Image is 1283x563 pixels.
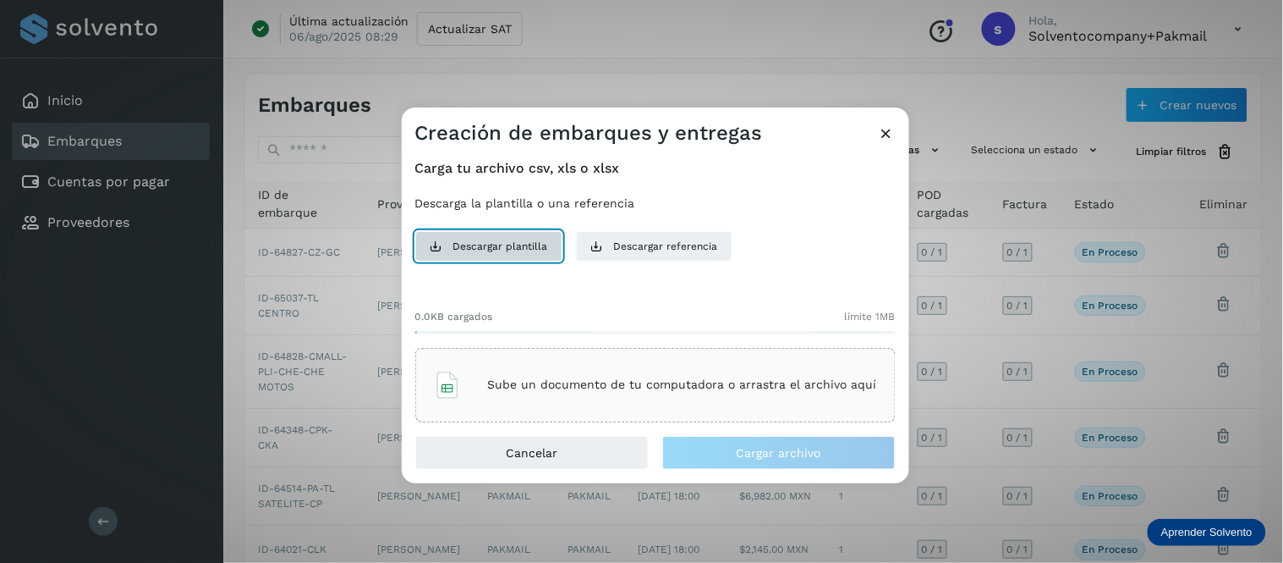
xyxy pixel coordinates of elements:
span: Cancelar [506,447,557,459]
p: Aprender Solvento [1161,526,1253,539]
button: Descargar plantilla [415,231,562,262]
div: Aprender Solvento [1148,519,1266,546]
span: 0.0KB cargados [415,309,493,324]
button: Cargar archivo [662,436,896,470]
p: Descarga la plantilla o una referencia [415,196,896,211]
span: Cargar archivo [737,447,821,459]
span: Descargar referencia [614,239,718,254]
h4: Carga tu archivo csv, xls o xlsx [415,160,896,176]
button: Descargar referencia [576,231,732,262]
span: límite 1MB [845,309,896,324]
h3: Creación de embarques y entregas [415,121,763,146]
span: Descargar plantilla [453,239,548,254]
button: Cancelar [415,436,649,470]
p: Sube un documento de tu computadora o arrastra el archivo aquí [488,378,877,392]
